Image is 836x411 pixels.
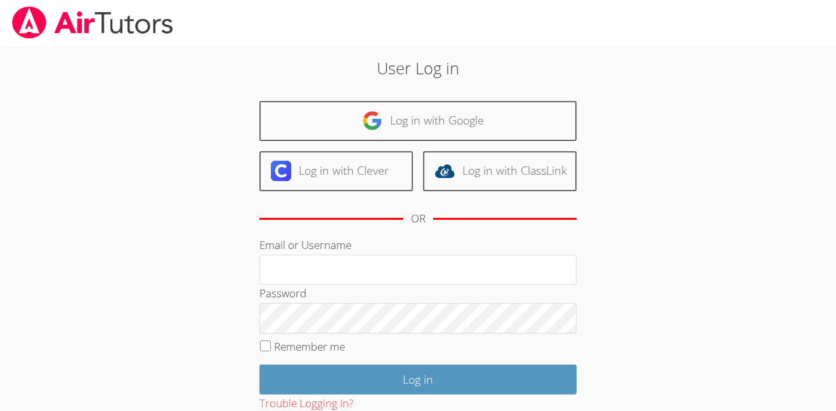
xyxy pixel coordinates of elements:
[423,151,577,191] a: Log in with ClassLink
[434,161,455,181] img: classlink-logo-d6bb404cc1216ec64c9a2012d9dc4662098be43eaf13dc465df04b49fa7ab582.svg
[271,161,291,181] img: clever-logo-6eab21bc6e7a338710f1a6ff85c0baf02591cd810cc4098c63d3a4b26e2feb20.svg
[411,210,426,228] div: OR
[259,238,351,252] label: Email or Username
[259,101,577,141] a: Log in with Google
[259,365,577,394] input: Log in
[11,6,174,39] img: airtutors_banner-c4298cdbf04f3fff15de1276eac7730deb9818008684d7c2e4769d2f7ddbe033.png
[274,339,345,354] label: Remember me
[362,111,382,131] img: google-logo-50288ca7cdecda66e5e0955fdab243c47b7ad437acaf1139b6f446037453330a.svg
[192,56,644,80] h2: User Log in
[259,286,306,300] label: Password
[259,151,413,191] a: Log in with Clever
